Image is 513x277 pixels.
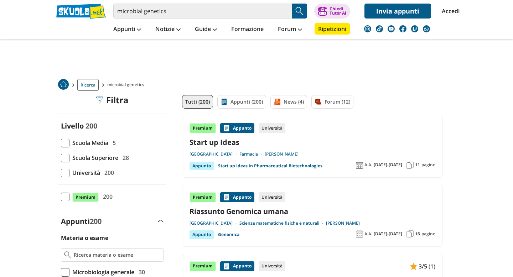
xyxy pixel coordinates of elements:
img: Pagine [406,162,414,169]
a: Genomica [218,230,239,239]
a: Riassunto Genomica umana [190,207,435,216]
div: Premium [190,192,216,202]
img: twitch [411,25,418,32]
a: Start up Ideas [190,137,435,147]
label: Livello [61,121,84,131]
a: Ripetizioni [315,23,350,35]
a: Scienze matematiche fisiche e naturali [239,220,326,226]
img: tiktok [376,25,383,32]
span: 200 [90,216,102,226]
span: Scuola Media [69,138,108,147]
a: [GEOGRAPHIC_DATA] [190,151,239,157]
div: Appunto [220,192,254,202]
span: Premium [72,193,99,202]
span: 5 [110,138,116,147]
a: Home [58,79,69,91]
span: pagine [421,162,435,168]
img: Apri e chiudi sezione [158,220,164,223]
a: Appunti [112,23,143,36]
img: Appunti contenuto [223,263,230,270]
button: Search Button [292,4,307,19]
a: Guide [193,23,219,36]
div: Appunto [220,261,254,271]
label: Appunti [61,216,102,226]
div: Università [259,261,285,271]
img: Anno accademico [356,230,363,237]
a: [GEOGRAPHIC_DATA] [190,220,239,226]
a: Tutti (200) [182,95,213,109]
span: Microbiologia generale [69,267,134,277]
a: Invia appunti [364,4,431,19]
img: WhatsApp [423,25,430,32]
span: Scuola Superiore [69,153,118,162]
div: Appunto [190,162,214,170]
span: [DATE]-[DATE] [374,162,402,168]
span: 11 [415,162,420,168]
img: News filtro contenuto [274,98,281,105]
label: Materia o esame [61,234,108,242]
span: 200 [102,168,114,177]
button: ChiediTutor AI [314,4,350,19]
a: Forum (12) [311,95,353,109]
a: Notizie [154,23,182,36]
a: [PERSON_NAME] [326,220,360,226]
span: 30 [136,267,145,277]
img: Appunti filtro contenuto [221,98,228,105]
a: Accedi [442,4,457,19]
span: 200 [85,121,97,131]
span: 3/5 [419,262,427,271]
span: [DATE]-[DATE] [374,231,402,237]
input: Cerca appunti, riassunti o versioni [113,4,292,19]
a: Forum [276,23,304,36]
img: Ricerca materia o esame [64,251,71,258]
img: Anno accademico [356,162,363,169]
div: Premium [190,123,216,133]
a: Ricerca [77,79,99,91]
div: Appunto [190,230,214,239]
div: Filtra [96,95,129,105]
input: Ricerca materia o esame [74,251,160,258]
div: Appunto [220,123,254,133]
div: Chiedi Tutor AI [330,7,346,15]
img: Home [58,79,69,90]
img: Appunti contenuto [223,194,230,201]
img: Pagine [406,230,414,237]
img: Appunti contenuto [410,263,417,270]
span: Università [69,168,100,177]
div: Premium [190,261,216,271]
a: Start up Ideas in Pharmaceutical Biotechnologies [218,162,322,170]
span: 16 [415,231,420,237]
span: A.A. [364,162,372,168]
img: Appunti contenuto [223,125,230,132]
a: News (4) [270,95,307,109]
a: Farmacia [239,151,265,157]
a: Formazione [229,23,265,36]
span: (1) [429,262,435,271]
span: pagine [421,231,435,237]
a: [PERSON_NAME] [265,151,299,157]
span: A.A. [364,231,372,237]
span: microbial genetics [107,79,147,91]
img: instagram [364,25,371,32]
img: Forum filtro contenuto [315,98,322,105]
a: Appunti (200) [217,95,266,109]
img: Filtra filtri mobile [96,96,103,104]
div: Università [259,123,285,133]
img: Cerca appunti, riassunti o versioni [294,6,305,16]
span: 28 [120,153,129,162]
img: facebook [399,25,406,32]
span: 200 [100,192,113,201]
img: youtube [388,25,395,32]
div: Università [259,192,285,202]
